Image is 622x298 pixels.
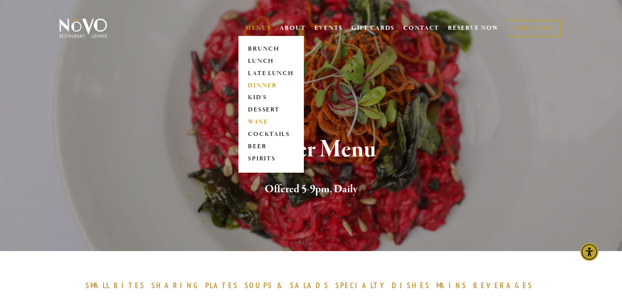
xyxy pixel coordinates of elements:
a: EVENTS [314,24,343,32]
a: SOUPS&SALADS [244,280,333,290]
a: ORDER NOW [507,20,561,37]
a: RESERVE NOW [448,20,499,36]
a: KID'S [245,92,296,104]
a: SPIRITS [245,153,296,165]
span: SMALL [85,280,110,290]
span: SALADS [290,280,329,290]
a: BRUNCH [245,43,296,55]
a: LUNCH [245,55,296,67]
h1: Dinner Menu [73,136,550,163]
span: SPECIALTY [335,280,388,290]
span: PLATES [205,280,238,290]
a: BEVERAGES [473,280,537,290]
span: DISHES [391,280,430,290]
span: & [277,280,286,290]
a: MAINS [436,280,471,290]
a: BEER [245,141,296,153]
a: SHARINGPLATES [151,280,242,290]
span: SHARING [151,280,201,290]
a: SMALLBITES [85,280,150,290]
a: GIFT CARDS [351,20,395,36]
a: SPECIALTYDISHES [335,280,434,290]
a: COCKTAILS [245,129,296,141]
a: MENUS [245,24,271,32]
a: DINNER [245,80,296,92]
a: DESSERT [245,104,296,116]
a: ABOUT [279,24,306,32]
a: LATE LUNCH [245,67,296,80]
span: SOUPS [244,280,273,290]
img: Novo Restaurant &amp; Lounge [58,18,109,38]
span: BEVERAGES [473,280,533,290]
span: MAINS [436,280,467,290]
a: WINE [245,116,296,129]
span: BITES [114,280,145,290]
div: Accessibility Menu [580,243,598,261]
h2: Offered 5-9pm, Daily [73,181,550,198]
a: CONTACT [403,20,439,36]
